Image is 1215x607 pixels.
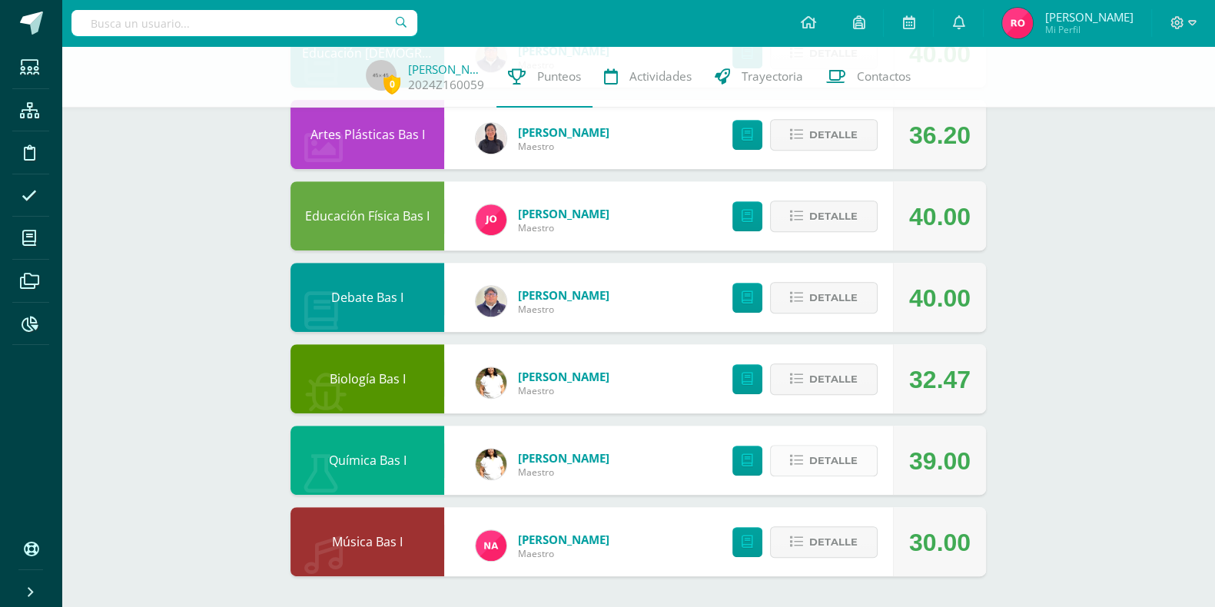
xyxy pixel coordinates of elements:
a: [PERSON_NAME] [518,206,609,221]
span: Maestro [518,466,609,479]
img: 68656cb3d7704844b4cc344664c09ff5.png [476,204,506,235]
img: 45x45 [366,60,397,91]
span: Detalle [809,528,858,556]
a: [PERSON_NAME] [518,450,609,466]
a: [PERSON_NAME] [518,124,609,140]
a: Música Bas I [332,533,403,550]
div: 39.00 [909,426,971,496]
span: Maestro [518,221,609,234]
img: fde36cf8b4173ff221c800fd76040d52.png [476,367,506,398]
span: 0 [383,75,400,94]
span: [PERSON_NAME] [1044,9,1133,25]
span: Contactos [857,68,911,85]
div: 40.00 [909,264,971,333]
a: [PERSON_NAME] [518,287,609,303]
div: Debate Bas I [290,263,444,332]
a: Educación Física Bas I [305,207,430,224]
button: Detalle [770,119,878,151]
div: Educación Física Bas I [290,181,444,250]
a: Trayectoria [703,46,815,108]
a: Debate Bas I [331,289,403,306]
button: Detalle [770,201,878,232]
span: Trayectoria [742,68,803,85]
a: Actividades [593,46,703,108]
a: Contactos [815,46,922,108]
span: Detalle [809,284,858,312]
a: [PERSON_NAME] [518,369,609,384]
button: Detalle [770,363,878,395]
img: 9ed3ab4ddce8f95826e4430dc4482ce6.png [1002,8,1033,38]
a: Punteos [496,46,593,108]
img: fde36cf8b4173ff221c800fd76040d52.png [476,449,506,479]
input: Busca un usuario... [71,10,417,36]
span: Maestro [518,384,609,397]
a: 2024Z160059 [408,77,484,93]
div: 30.00 [909,508,971,577]
button: Detalle [770,526,878,558]
span: Maestro [518,547,609,560]
div: Música Bas I [290,507,444,576]
span: Mi Perfil [1044,23,1133,36]
div: 32.47 [909,345,971,414]
div: 40.00 [909,182,971,251]
a: [PERSON_NAME] [408,61,485,77]
a: Química Bas I [329,452,407,469]
span: Detalle [809,446,858,475]
span: Detalle [809,121,858,149]
div: Artes Plásticas Bas I [290,100,444,169]
a: Biología Bas I [330,370,406,387]
span: Detalle [809,202,858,231]
div: 36.20 [909,101,971,170]
img: b44a260999c9d2f44e9afe0ea64fd14b.png [476,123,506,154]
a: [PERSON_NAME] [518,532,609,547]
img: aa8edbbf7999fb5664b808f8319cd197.png [476,286,506,317]
span: Actividades [629,68,692,85]
a: Artes Plásticas Bas I [310,126,425,143]
div: Biología Bas I [290,344,444,413]
span: Punteos [537,68,581,85]
span: Detalle [809,365,858,393]
span: Maestro [518,140,609,153]
div: Química Bas I [290,426,444,495]
button: Detalle [770,282,878,313]
img: b8dcbcf11eb79775bbf5d7b485fc7c6b.png [476,530,506,561]
span: Maestro [518,303,609,316]
button: Detalle [770,445,878,476]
